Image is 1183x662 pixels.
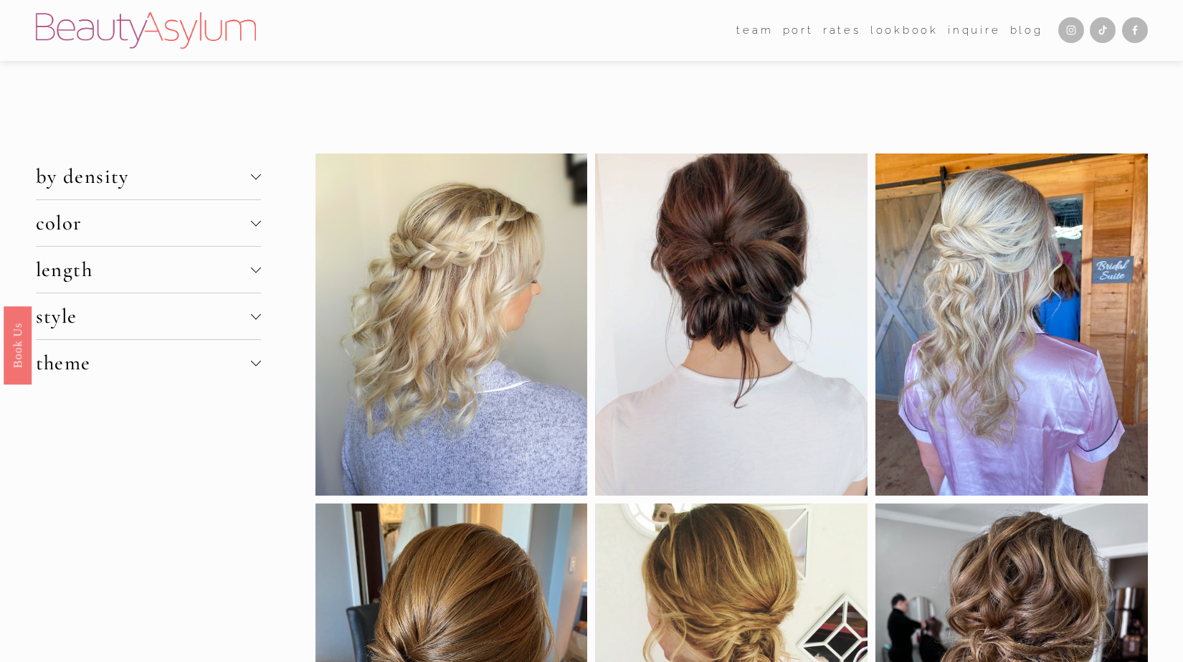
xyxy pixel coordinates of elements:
span: style [36,304,251,328]
a: Book Us [4,306,32,384]
a: port [783,19,814,41]
a: folder dropdown [736,19,773,41]
span: length [36,257,251,282]
a: Instagram [1058,17,1084,43]
span: team [736,21,773,40]
a: Inquire [948,19,1000,41]
button: color [36,200,261,246]
span: color [36,211,251,235]
img: Beauty Asylum | Bridal Hair &amp; Makeup Charlotte &amp; Atlanta [36,12,256,49]
a: Rates [823,19,861,41]
button: theme [36,340,261,386]
span: theme [36,351,251,375]
a: TikTok [1090,17,1116,43]
a: Facebook [1122,17,1148,43]
a: Lookbook [870,19,939,41]
span: by density [36,164,251,189]
button: style [36,293,261,339]
button: length [36,247,261,293]
button: by density [36,153,261,199]
a: Blog [1010,19,1043,41]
